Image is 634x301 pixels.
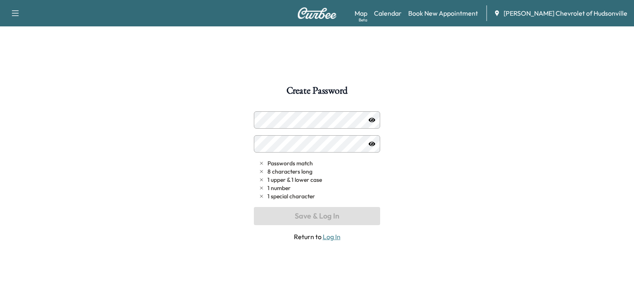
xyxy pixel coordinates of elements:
span: Return to [254,232,380,242]
span: [PERSON_NAME] Chevrolet of Hudsonville [504,8,627,18]
img: Curbee Logo [297,7,337,19]
span: 1 special character [267,192,315,200]
a: Calendar [374,8,402,18]
span: 8 characters long [267,167,312,176]
a: Log In [323,233,341,241]
span: Passwords match [267,159,313,167]
span: 1 number [267,184,291,192]
span: 1 upper & 1 lower case [267,176,322,184]
a: MapBeta [355,8,367,18]
div: Beta [359,17,367,23]
h1: Create Password [286,86,348,100]
a: Book New Appointment [408,8,478,18]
